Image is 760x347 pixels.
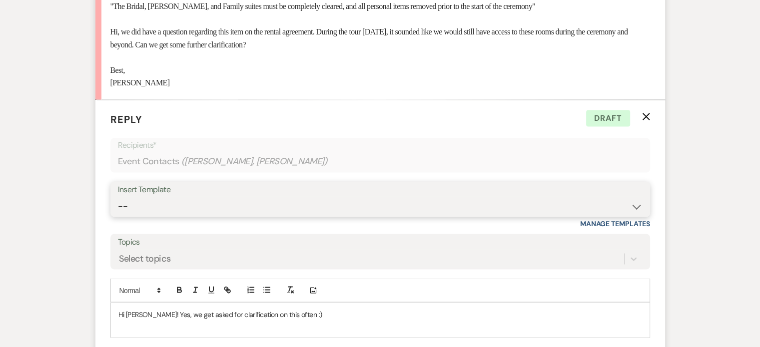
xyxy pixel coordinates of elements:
div: Event Contacts [118,152,643,171]
label: Topics [118,235,643,249]
span: "The Bridal, [PERSON_NAME], and Family suites must be completely cleared, and all personal items ... [110,2,535,10]
a: Manage Templates [580,219,650,228]
span: Hi, we did have a question regarding this item on the rental agreement. During the tour [DATE], i... [110,27,628,49]
p: Recipients* [118,139,643,152]
div: Insert Template [118,182,643,197]
span: Best, [110,66,125,74]
span: Draft [586,110,630,127]
div: Select topics [119,252,171,266]
span: ( [PERSON_NAME], [PERSON_NAME] ) [181,155,328,168]
span: Reply [110,113,142,126]
p: Hi [PERSON_NAME]! Yes, we get asked for clarification on this often :) [118,309,642,320]
span: [PERSON_NAME] [110,78,170,87]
